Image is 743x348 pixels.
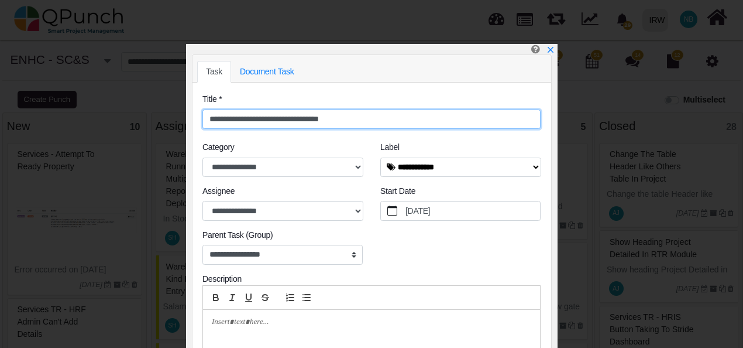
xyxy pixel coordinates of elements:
a: Task [197,61,231,83]
label: [DATE] [404,202,541,220]
div: Description [202,273,541,285]
legend: Start Date [380,185,541,201]
button: calendar [381,202,404,220]
svg: x [546,46,555,54]
svg: calendar [387,206,398,216]
legend: Assignee [202,185,363,201]
legend: Category [202,141,363,157]
a: Document Task [231,61,303,83]
legend: Parent Task (Group) [202,229,363,245]
legend: Label [380,141,541,157]
label: Title * [202,93,222,105]
a: x [546,45,555,54]
i: Create Punch [531,44,540,54]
